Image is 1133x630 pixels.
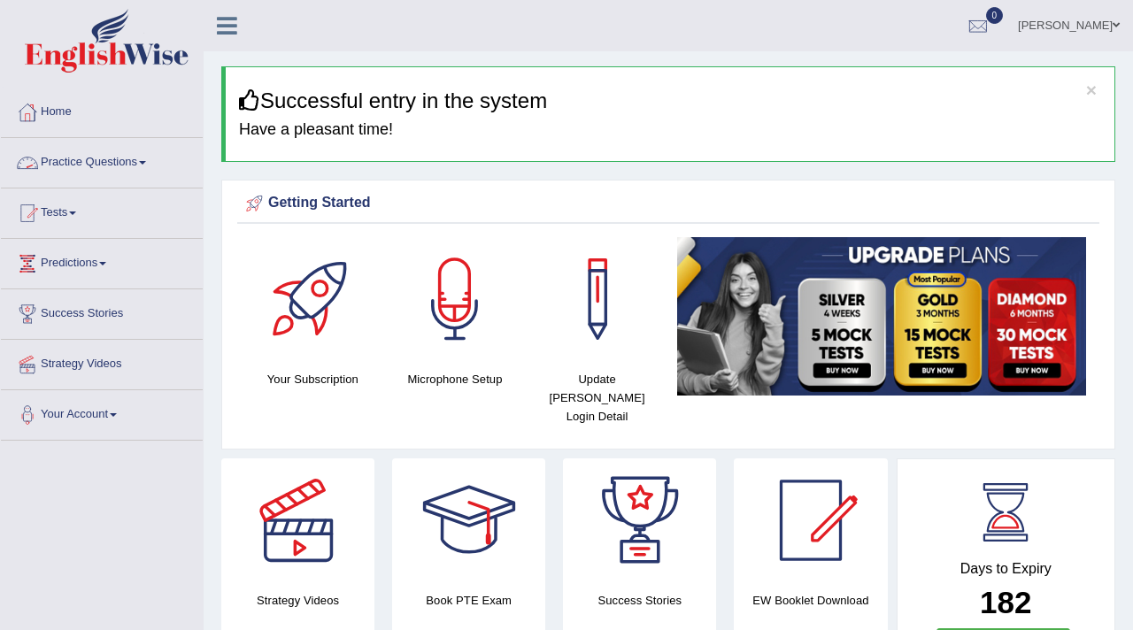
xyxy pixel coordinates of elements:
button: × [1086,81,1097,99]
h4: EW Booklet Download [734,591,887,610]
img: small5.jpg [677,237,1086,396]
a: Success Stories [1,289,203,334]
h4: Your Subscription [250,370,375,388]
b: 182 [980,585,1031,619]
h4: Microphone Setup [393,370,518,388]
a: Your Account [1,390,203,434]
a: Practice Questions [1,138,203,182]
span: 0 [986,7,1004,24]
a: Tests [1,188,203,233]
a: Predictions [1,239,203,283]
h4: Have a pleasant time! [239,121,1101,139]
h4: Strategy Videos [221,591,374,610]
h4: Days to Expiry [917,561,1096,577]
h4: Book PTE Exam [392,591,545,610]
h4: Update [PERSON_NAME] Login Detail [535,370,659,426]
a: Home [1,88,203,132]
h3: Successful entry in the system [239,89,1101,112]
a: Strategy Videos [1,340,203,384]
h4: Success Stories [563,591,716,610]
div: Getting Started [242,190,1095,217]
